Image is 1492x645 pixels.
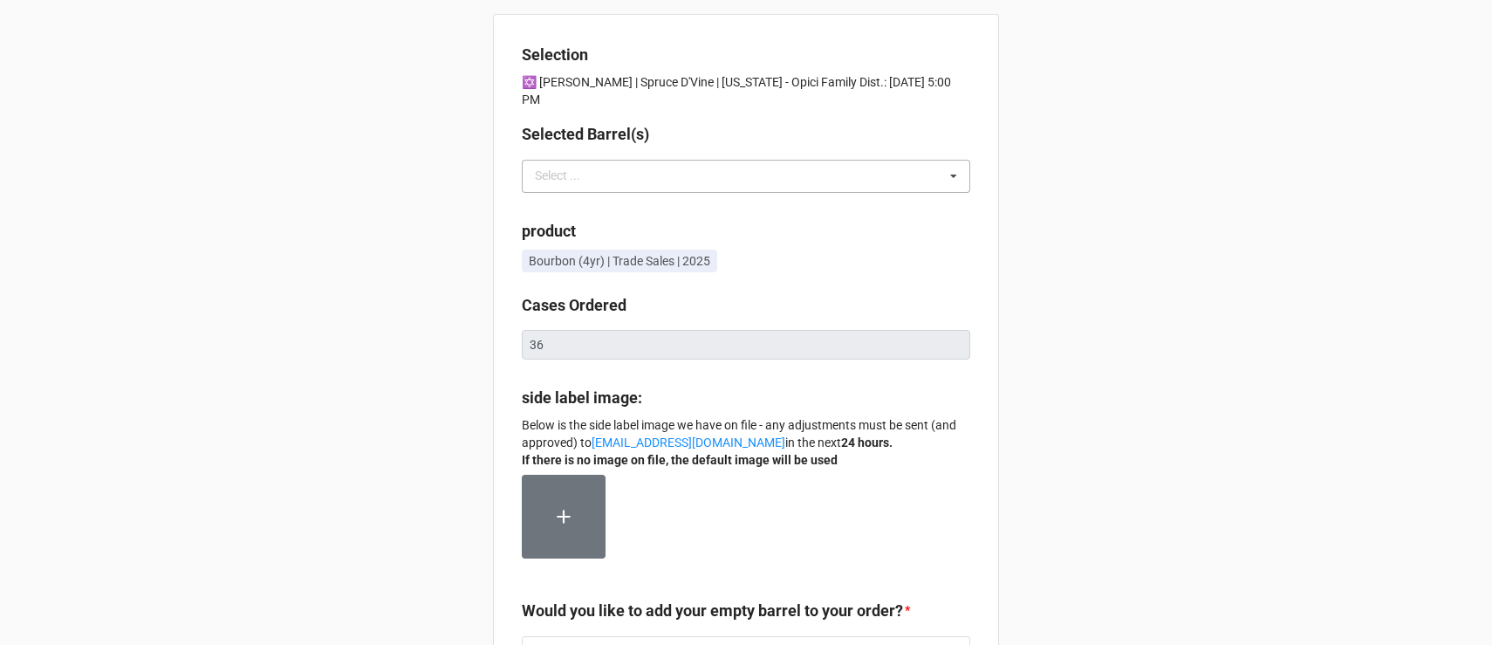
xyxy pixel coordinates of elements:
label: side label image: [522,386,642,410]
b: product [522,222,576,240]
label: Would you like to add your empty barrel to your order? [522,599,903,623]
a: [EMAIL_ADDRESS][DOMAIN_NAME] [592,436,785,449]
b: Selection [522,45,588,64]
p: ✡️ [PERSON_NAME] | Spruce D'Vine | [US_STATE] - Opici Family Dist.: [DATE] 5:00 PM [522,73,970,108]
label: Cases Ordered [522,293,626,318]
div: Select ... [530,166,606,186]
p: Bourbon (4yr) | Trade Sales | 2025 [529,252,710,270]
p: Below is the side label image we have on file - any adjustments must be sent (and approved) to in... [522,416,970,469]
strong: If there is no image on file, the default image will be used [522,453,838,467]
strong: 24 hours. [841,436,893,449]
label: Selected Barrel(s) [522,122,649,147]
